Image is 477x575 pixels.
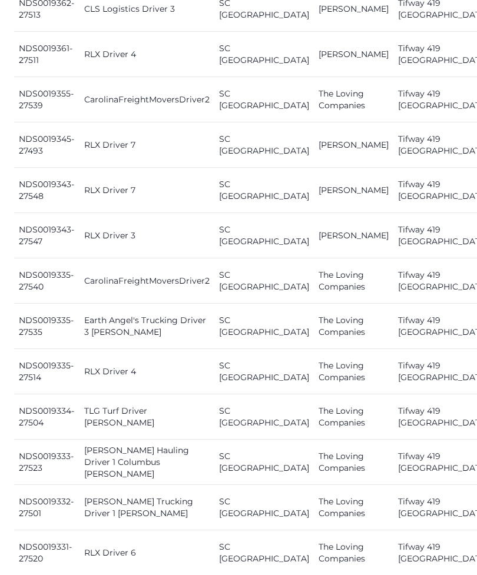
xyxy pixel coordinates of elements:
td: NDS0019335-27540 [14,258,79,304]
td: SC [GEOGRAPHIC_DATA] [214,304,314,349]
td: CarolinaFreightMoversDriver2 [79,258,214,304]
td: SC [GEOGRAPHIC_DATA] [214,440,314,485]
td: [PERSON_NAME] [314,213,393,258]
td: NDS0019333-27523 [14,440,79,485]
td: [PERSON_NAME] Trucking Driver 1 [PERSON_NAME] [79,485,214,530]
td: SC [GEOGRAPHIC_DATA] [214,168,314,213]
td: RLX Driver 7 [79,168,214,213]
td: The Loving Companies [314,258,393,304]
td: SC [GEOGRAPHIC_DATA] [214,485,314,530]
td: The Loving Companies [314,485,393,530]
td: SC [GEOGRAPHIC_DATA] [214,122,314,168]
td: RLX Driver 4 [79,349,214,394]
td: SC [GEOGRAPHIC_DATA] [214,32,314,77]
td: The Loving Companies [314,349,393,394]
td: NDS0019355-27539 [14,77,79,122]
td: NDS0019345-27493 [14,122,79,168]
td: Earth Angel's Trucking Driver 3 [PERSON_NAME] [79,304,214,349]
td: The Loving Companies [314,304,393,349]
td: The Loving Companies [314,77,393,122]
td: RLX Driver 3 [79,213,214,258]
td: [PERSON_NAME] [314,168,393,213]
td: SC [GEOGRAPHIC_DATA] [214,258,314,304]
td: NDS0019343-27548 [14,168,79,213]
td: NDS0019361-27511 [14,32,79,77]
td: CarolinaFreightMoversDriver2 [79,77,214,122]
td: SC [GEOGRAPHIC_DATA] [214,349,314,394]
td: The Loving Companies [314,440,393,485]
td: NDS0019343-27547 [14,213,79,258]
td: SC [GEOGRAPHIC_DATA] [214,394,314,440]
td: NDS0019335-27514 [14,349,79,394]
td: RLX Driver 4 [79,32,214,77]
td: TLG Turf Driver [PERSON_NAME] [79,394,214,440]
td: The Loving Companies [314,394,393,440]
td: RLX Driver 7 [79,122,214,168]
td: SC [GEOGRAPHIC_DATA] [214,213,314,258]
td: NDS0019334-27504 [14,394,79,440]
td: NDS0019332-27501 [14,485,79,530]
td: [PERSON_NAME] [314,122,393,168]
td: SC [GEOGRAPHIC_DATA] [214,77,314,122]
td: [PERSON_NAME] Hauling Driver 1 Columbus [PERSON_NAME] [79,440,214,485]
td: NDS0019335-27535 [14,304,79,349]
td: [PERSON_NAME] [314,32,393,77]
